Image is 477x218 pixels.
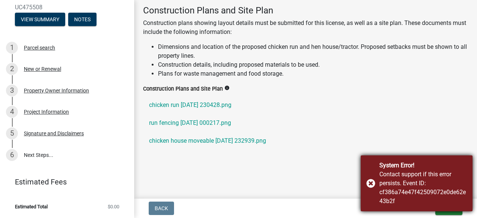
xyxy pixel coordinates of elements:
[6,63,18,75] div: 2
[143,19,468,37] p: Construction plans showing layout details must be submitted for this license, as well as a site p...
[143,5,468,16] h4: Construction Plans and Site Plan
[15,13,65,26] button: View Summary
[6,42,18,54] div: 1
[379,161,467,170] div: System Error!
[24,88,89,93] div: Property Owner Information
[158,69,468,78] li: Plans for waste management and food storage.
[24,45,55,50] div: Parcel search
[143,86,223,92] label: Construction Plans and Site Plan
[149,202,174,215] button: Back
[68,13,97,26] button: Notes
[6,106,18,118] div: 4
[15,204,48,209] span: Estimated Total
[224,85,230,91] i: info
[158,60,468,69] li: Construction details, including proposed materials to be used.
[143,132,468,150] a: chicken house moveable [DATE] 232939.png
[6,85,18,97] div: 3
[6,174,122,189] a: Estimated Fees
[15,17,65,23] wm-modal-confirm: Summary
[379,170,467,206] div: Contact support if this error persists. Event ID: cf386a74e47f42509072e0de62e43b2f
[143,114,468,132] a: run fencing [DATE] 000217.png
[15,4,119,11] span: UC475508
[24,131,84,136] div: Signature and Disclaimers
[6,127,18,139] div: 5
[68,17,97,23] wm-modal-confirm: Notes
[108,204,119,209] span: $0.00
[6,149,18,161] div: 6
[158,42,468,60] li: Dimensions and location of the proposed chicken run and hen house/tractor. Proposed setbacks must...
[24,66,61,72] div: New or Renewal
[155,205,168,211] span: Back
[24,109,69,114] div: Project Information
[143,96,468,114] a: chicken run [DATE] 230428.png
